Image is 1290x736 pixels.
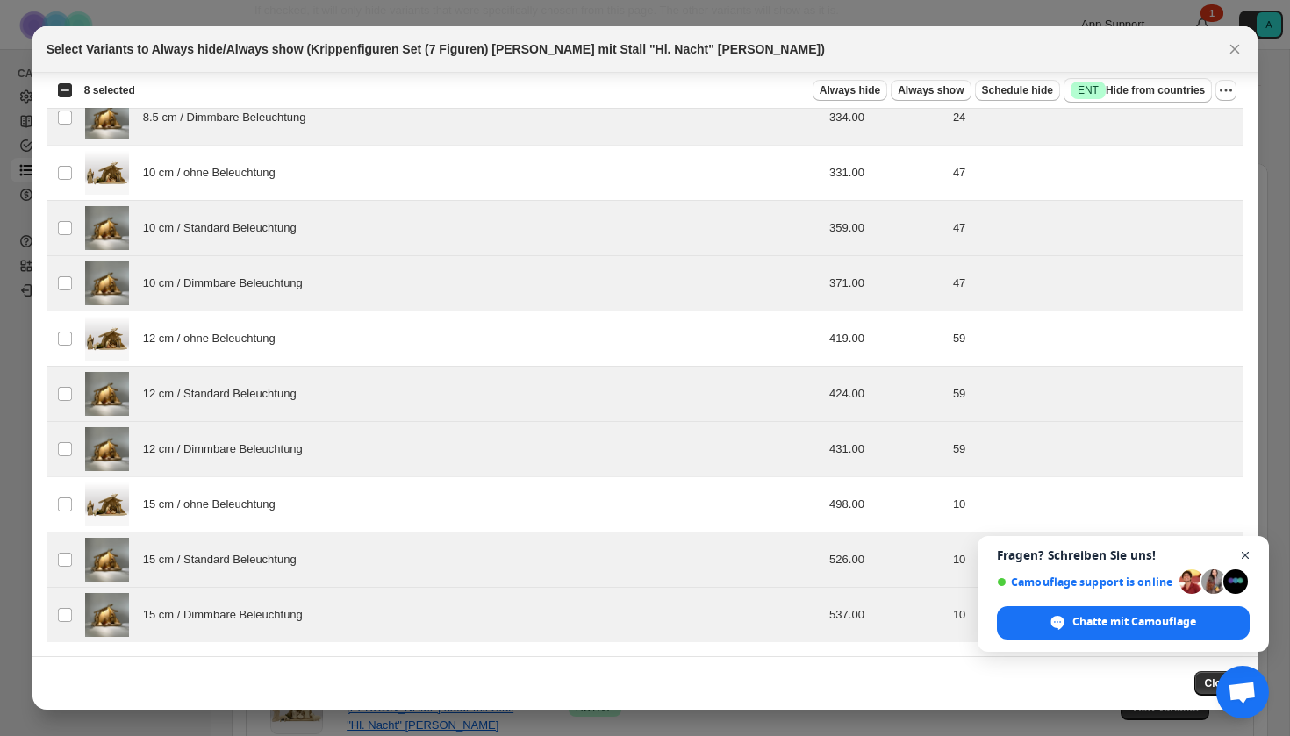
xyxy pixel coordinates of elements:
img: 16_6.png [85,96,129,139]
td: 419.00 [824,311,948,367]
img: 16_6.png [85,261,129,305]
td: 47 [948,146,1243,201]
span: Camouflage support is online [997,575,1173,589]
span: 12 cm / Standard Beleuchtung [143,385,306,403]
td: 424.00 [824,367,948,422]
td: 24 [948,90,1243,146]
span: 10 cm / Dimmbare Beleuchtung [143,275,312,292]
td: 431.00 [824,422,948,477]
td: 498.00 [824,477,948,532]
span: 12 cm / ohne Beleuchtung [143,330,285,347]
span: 10 cm / ohne Beleuchtung [143,164,285,182]
td: 10 [948,532,1243,588]
td: 47 [948,201,1243,256]
td: 10 [948,477,1243,532]
img: 3_57db731d-52fb-4bcf-9134-cabdf048b665.png [85,317,129,361]
span: Schedule hide [982,83,1053,97]
img: 3_57db731d-52fb-4bcf-9134-cabdf048b665.png [85,151,129,195]
img: 16_6.png [85,206,129,250]
img: 16_6.png [85,427,129,471]
img: 3_57db731d-52fb-4bcf-9134-cabdf048b665.png [85,482,129,526]
button: Always show [891,80,971,101]
h2: Select Variants to Always hide/Always show (Krippenfiguren Set (7 Figuren) [PERSON_NAME] mit Stal... [47,40,825,58]
img: 16_6.png [85,538,129,582]
button: Always hide [813,80,887,101]
td: 59 [948,311,1243,367]
span: 15 cm / Dimmbare Beleuchtung [143,606,312,624]
td: 10 [948,588,1243,643]
td: 331.00 [824,146,948,201]
button: Schedule hide [975,80,1060,101]
button: SuccessENTHide from countries [1064,78,1212,103]
span: 8.5 cm / Dimmbare Beleuchtung [143,109,316,126]
td: 334.00 [824,90,948,146]
span: Always hide [820,83,880,97]
img: 16_6.png [85,372,129,416]
img: 16_6.png [85,593,129,637]
td: 59 [948,367,1243,422]
button: More actions [1215,80,1236,101]
span: 12 cm / Dimmbare Beleuchtung [143,440,312,458]
button: Close [1222,37,1247,61]
td: 526.00 [824,532,948,588]
span: ENT [1078,83,1099,97]
span: Close [1205,676,1234,690]
td: 47 [948,256,1243,311]
span: Always show [898,83,964,97]
td: 359.00 [824,201,948,256]
span: Fragen? Schreiben Sie uns! [997,548,1250,562]
span: 10 cm / Standard Beleuchtung [143,219,306,237]
div: Chat öffnen [1216,666,1269,718]
span: Chatte mit Camouflage [1072,614,1196,630]
span: Chat schließen [1235,545,1257,567]
button: Close [1194,671,1244,696]
td: 537.00 [824,588,948,643]
span: Hide from countries [1071,82,1205,99]
span: 15 cm / Standard Beleuchtung [143,551,306,568]
span: 8 selected [84,83,135,97]
span: 15 cm / ohne Beleuchtung [143,496,285,513]
td: 371.00 [824,256,948,311]
div: Chatte mit Camouflage [997,606,1250,640]
td: 59 [948,422,1243,477]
